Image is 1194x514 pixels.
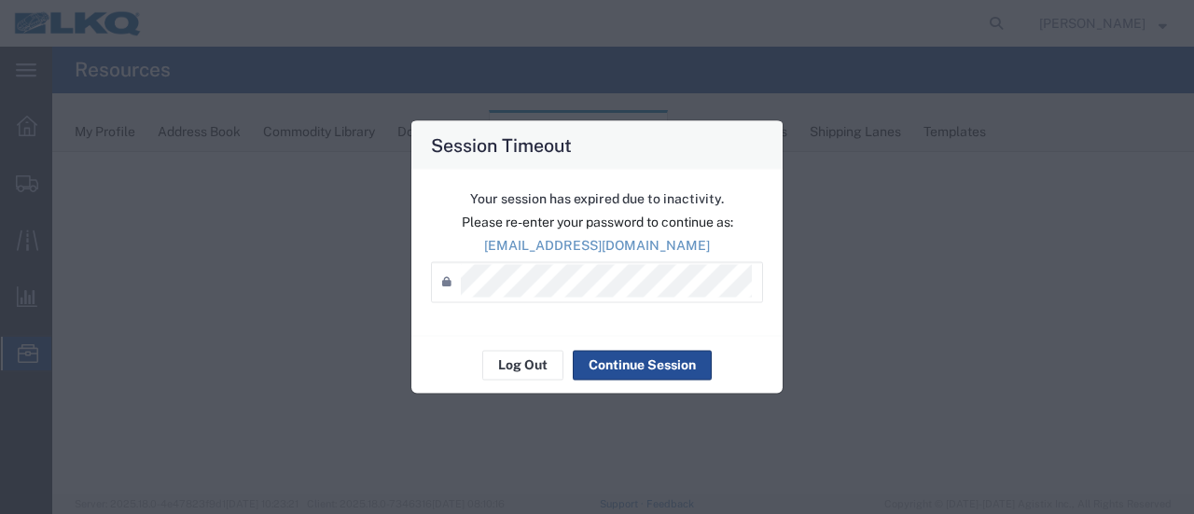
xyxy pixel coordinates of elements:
[573,350,712,380] button: Continue Session
[431,212,763,231] p: Please re-enter your password to continue as:
[431,188,763,208] p: Your session has expired due to inactivity.
[431,131,572,158] h4: Session Timeout
[482,350,563,380] button: Log Out
[431,235,763,255] p: [EMAIL_ADDRESS][DOMAIN_NAME]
